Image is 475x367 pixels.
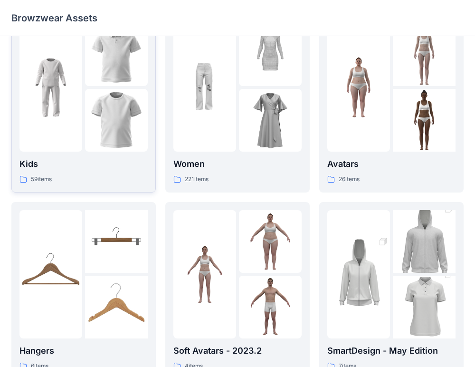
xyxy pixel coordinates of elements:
[173,157,302,171] p: Women
[327,157,456,171] p: Avatars
[393,194,456,289] img: folder 2
[165,15,310,193] a: folder 1folder 2folder 3Women221items
[85,23,148,86] img: folder 2
[11,15,156,193] a: folder 1folder 2folder 3Kids59items
[393,89,456,152] img: folder 3
[185,174,209,184] p: 221 items
[19,56,82,119] img: folder 1
[339,174,360,184] p: 26 items
[85,210,148,273] img: folder 2
[327,227,390,321] img: folder 1
[19,157,148,171] p: Kids
[239,89,302,152] img: folder 3
[239,210,302,273] img: folder 2
[327,344,456,357] p: SmartDesign - May Edition
[85,276,148,338] img: folder 3
[173,243,236,306] img: folder 1
[239,276,302,338] img: folder 3
[11,11,97,25] p: Browzwear Assets
[173,56,236,119] img: folder 1
[327,56,390,119] img: folder 1
[31,174,52,184] p: 59 items
[393,260,456,354] img: folder 3
[85,89,148,152] img: folder 3
[239,23,302,86] img: folder 2
[19,243,82,306] img: folder 1
[319,15,464,193] a: folder 1folder 2folder 3Avatars26items
[19,344,148,357] p: Hangers
[393,23,456,86] img: folder 2
[173,344,302,357] p: Soft Avatars - 2023.2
